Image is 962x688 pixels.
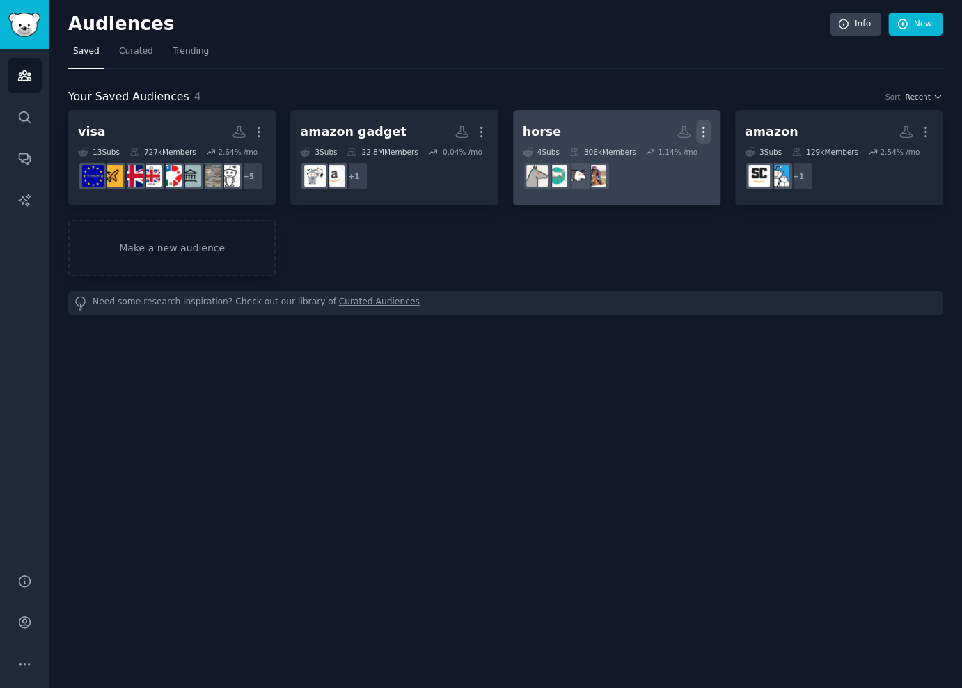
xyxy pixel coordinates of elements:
[905,92,943,102] button: Recent
[129,147,196,157] div: 727k Members
[290,110,498,205] a: amazon gadget3Subs22.8MMembers-0.04% /mo+1SellingOnAmazonFBAgadgets
[219,165,240,187] img: studyAbroad
[523,147,560,157] div: 4 Sub s
[888,13,943,36] a: New
[8,13,40,37] img: GummySearch logo
[526,165,548,187] img: Equestrian
[513,110,720,205] a: horse4Subs306kMembers1.14% /moHorseRacingUKhorseHorsesEquestrian
[168,40,214,69] a: Trending
[73,45,100,58] span: Saved
[880,147,920,157] div: 2.54 % /mo
[78,123,106,141] div: visa
[339,296,420,311] a: Curated Audiences
[199,165,221,187] img: visas
[304,165,326,187] img: gadgets
[160,165,182,187] img: tnvisa
[300,123,406,141] div: amazon gadget
[141,165,162,187] img: SpouseVisaUk
[78,147,120,157] div: 13 Sub s
[748,165,770,187] img: Amazonsellercentral
[768,165,789,187] img: AmazonFBA
[194,90,201,103] span: 4
[68,291,943,315] div: Need some research inspiration? Check out our library of
[339,162,368,191] div: + 1
[546,165,567,187] img: Horses
[114,40,158,69] a: Curated
[440,147,482,157] div: -0.04 % /mo
[68,220,276,276] a: Make a new audience
[119,45,153,58] span: Curated
[102,165,123,187] img: AusVisa
[735,110,943,205] a: amazon3Subs129kMembers2.54% /mo+1AmazonFBAAmazonsellercentral
[658,147,697,157] div: 1.14 % /mo
[300,147,337,157] div: 3 Sub s
[523,123,561,141] div: horse
[82,165,104,187] img: SchengenVisa
[830,13,881,36] a: Info
[905,92,930,102] span: Recent
[180,165,201,187] img: f1visa
[68,13,830,36] h2: Audiences
[173,45,209,58] span: Trending
[885,92,901,102] div: Sort
[784,162,813,191] div: + 1
[68,40,104,69] a: Saved
[234,162,263,191] div: + 5
[745,123,798,141] div: amazon
[68,110,276,205] a: visa13Subs727kMembers2.64% /mo+5studyAbroadvisasf1visatnvisaSpouseVisaUkUKHighPotentialVisaAusVis...
[68,88,189,106] span: Your Saved Audiences
[745,147,782,157] div: 3 Sub s
[569,147,636,157] div: 306k Members
[347,147,418,157] div: 22.8M Members
[218,147,258,157] div: 2.64 % /mo
[121,165,143,187] img: UKHighPotentialVisa
[791,147,858,157] div: 129k Members
[565,165,587,187] img: horse
[324,165,345,187] img: SellingOnAmazonFBA
[585,165,606,187] img: HorseRacingUK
